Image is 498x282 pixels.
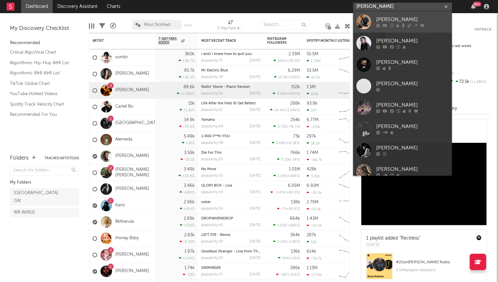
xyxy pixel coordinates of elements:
div: 766k [290,151,300,155]
div: 13k [307,240,317,244]
a: Yamaha [201,118,215,122]
span: +515 % [288,76,299,79]
div: [DATE] [250,75,261,79]
div: 1 playlist added [366,235,420,242]
div: ( ) [272,141,300,145]
div: popularity: 44 [201,191,223,194]
a: Algorithmic Hip-Hop A&R List [10,59,72,66]
div: Life After the Feds (It Get Better) [201,102,261,105]
button: Tracked Artists(26) [44,157,79,160]
div: 3.49k [184,167,195,171]
div: 88.6k [183,85,195,89]
div: ( ) [273,174,300,178]
a: [PERSON_NAME] [353,33,452,54]
div: DROPWHENIDROP [201,217,261,220]
span: -187 [280,273,288,277]
div: [DATE] [250,59,261,63]
div: 664k [290,217,300,221]
svg: Chart title [336,263,366,280]
span: 10.3k [278,76,287,79]
a: [PERSON_NAME] [115,252,149,258]
div: popularity: 47 [201,273,223,276]
div: ( ) [274,75,300,79]
div: +1.1k % [180,108,195,112]
div: 6.77M [307,118,318,122]
div: +1.02k % [177,91,195,96]
div: 5.49k [184,134,195,139]
div: +22.4 % [179,174,195,178]
div: 6.29M [288,68,300,73]
a: Die For This [201,151,222,155]
div: +184 % [180,190,195,194]
div: [DATE] [250,174,261,178]
span: +8.18 % [287,141,299,145]
div: [PERSON_NAME] [376,101,449,109]
div: Edit Columns [89,16,94,36]
a: [PERSON_NAME] [353,161,452,182]
div: [DATE] [250,92,261,95]
div: [DATE] [250,273,261,276]
a: [PERSON_NAME] [115,186,149,192]
div: 90.7k [184,68,195,73]
div: 7-Day Fans Added (7-Day Fans Added) [217,16,244,36]
div: 138k [291,200,300,204]
div: [DATE] [250,207,261,211]
div: -24.5k [307,223,322,228]
span: 1.25k [278,174,286,178]
a: DROPWHENIDROP [201,217,233,220]
span: +540 % [287,92,299,96]
div: 1.13M [307,266,318,270]
a: sombr [115,55,128,60]
svg: Chart title [336,115,366,132]
svg: Chart title [336,148,366,165]
div: 428k [307,167,317,171]
div: popularity: 48 [201,141,223,145]
div: My Folders [10,179,79,187]
div: [GEOGRAPHIC_DATA] ( 14 ) [14,189,60,205]
a: Kanii [115,203,125,208]
span: 14.4k [274,109,284,112]
div: 6.92M [307,184,319,188]
div: 1.97k [184,249,195,254]
a: Bktherula [115,219,134,225]
span: 2.14k [277,240,286,244]
svg: Chart title [336,49,366,66]
div: 2.83k [184,233,195,237]
div: popularity: 75 [201,59,223,63]
input: Search for artists [353,3,452,11]
span: +1.38k % [469,80,486,84]
div: ( ) [273,91,300,96]
a: sober [201,200,211,204]
svg: Chart title [336,66,366,82]
a: GLORY BOX - Live [201,184,232,188]
span: +2.24k % [285,109,299,112]
span: 3.15k [281,158,290,162]
a: YouTube Hottest Videos [10,90,72,97]
div: -15.1 % [180,157,195,162]
div: 6.05M [288,184,300,188]
div: [PERSON_NAME] [376,144,449,152]
a: [PERSON_NAME] [353,75,452,97]
div: 1.5M [307,85,316,89]
div: -51.1k [307,207,321,211]
span: +19 % [290,257,299,260]
div: 360k [185,52,195,56]
input: Search for folders... [10,166,79,175]
a: No More [201,167,216,171]
div: -175k [307,125,320,129]
div: 614k [307,249,316,254]
div: ( ) [273,59,300,63]
span: 544 [282,257,289,260]
span: 1.02k [277,224,286,227]
div: [PERSON_NAME] [376,16,449,24]
div: 297k [307,134,316,139]
div: [DATE] [250,240,261,244]
a: TikTok Global Chart [10,80,72,87]
div: 152k [291,85,300,89]
div: +1.54 % [179,256,195,260]
span: 7-Day Fans Added [158,37,180,45]
div: -76.7k [307,256,322,261]
div: ( ) [273,124,300,129]
div: [PERSON_NAME] [376,37,449,45]
a: [GEOGRAPHIC_DATA] [115,120,160,126]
